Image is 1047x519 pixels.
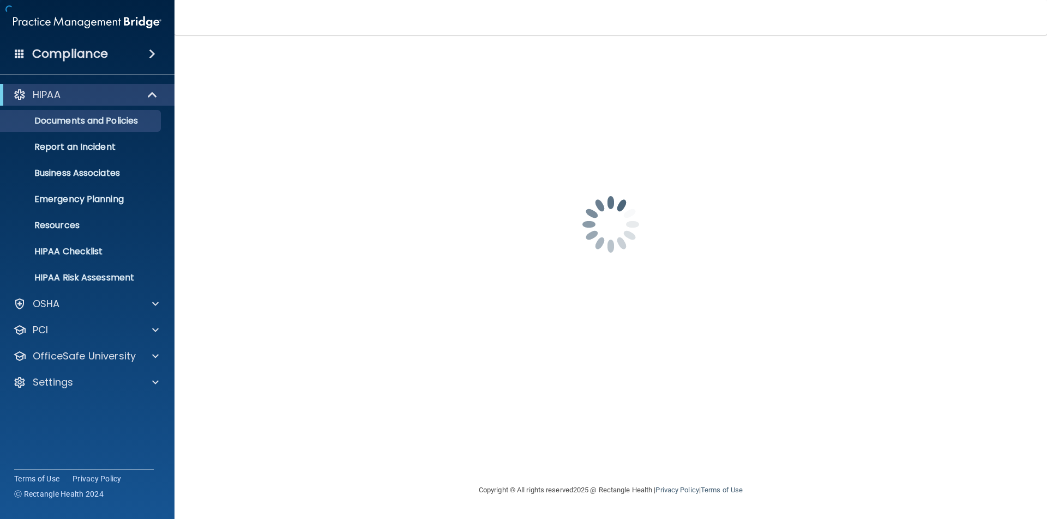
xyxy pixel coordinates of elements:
[13,376,159,389] a: Settings
[33,350,136,363] p: OfficeSafe University
[14,489,104,499] span: Ⓒ Rectangle Health 2024
[33,323,48,337] p: PCI
[13,350,159,363] a: OfficeSafe University
[32,46,108,62] h4: Compliance
[7,220,156,231] p: Resources
[13,88,158,101] a: HIPAA
[7,246,156,257] p: HIPAA Checklist
[33,376,73,389] p: Settings
[13,11,161,33] img: PMB logo
[7,194,156,205] p: Emergency Planning
[33,88,61,101] p: HIPAA
[556,170,665,279] img: spinner.e123f6fc.gif
[13,323,159,337] a: PCI
[858,442,1034,485] iframe: Drift Widget Chat Controller
[7,272,156,283] p: HIPAA Risk Assessment
[73,473,122,484] a: Privacy Policy
[7,115,156,126] p: Documents and Policies
[13,297,159,310] a: OSHA
[14,473,59,484] a: Terms of Use
[33,297,60,310] p: OSHA
[701,486,743,494] a: Terms of Use
[7,168,156,179] p: Business Associates
[412,473,810,508] div: Copyright © All rights reserved 2025 @ Rectangle Health | |
[7,142,156,152] p: Report an Incident
[655,486,699,494] a: Privacy Policy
